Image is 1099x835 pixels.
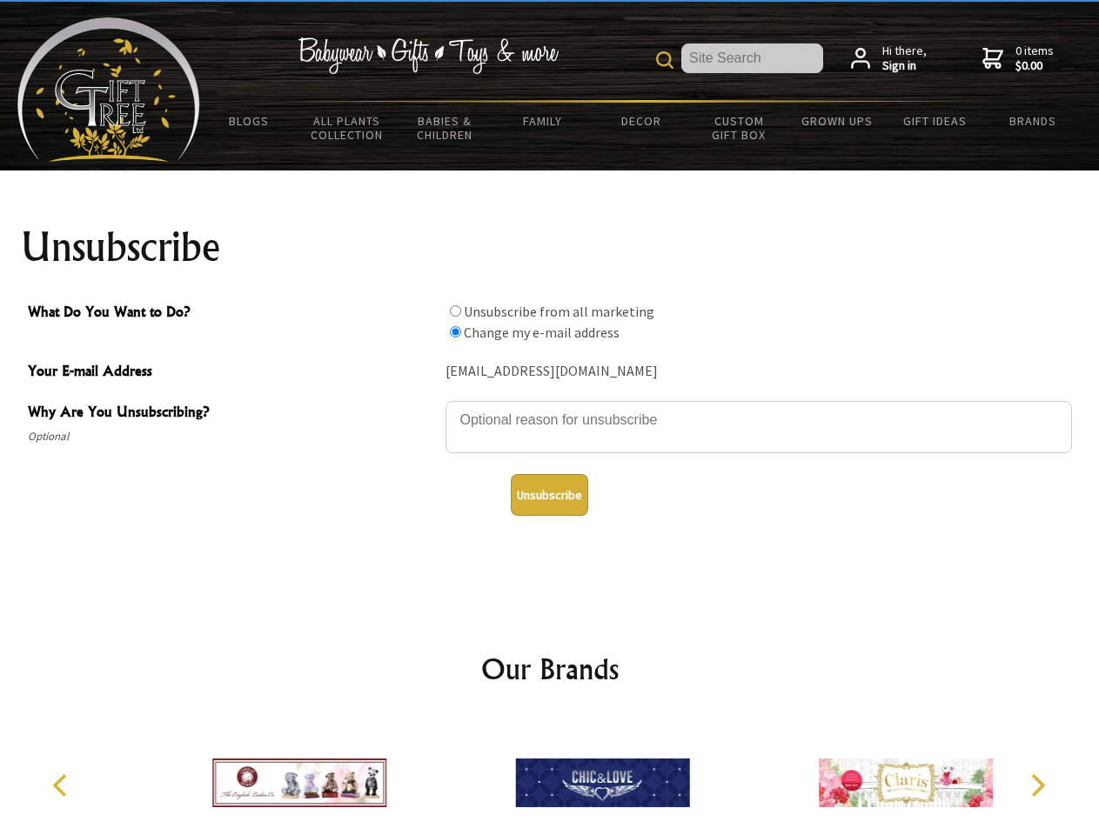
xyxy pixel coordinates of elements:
[298,103,397,153] a: All Plants Collection
[787,103,886,139] a: Grown Ups
[882,58,927,74] strong: Sign in
[28,360,437,385] span: Your E-mail Address
[21,226,1079,268] h1: Unsubscribe
[464,324,620,341] label: Change my e-mail address
[35,648,1065,690] h2: Our Brands
[450,305,461,317] input: What Do You Want to Do?
[17,17,200,162] img: Babyware - Gifts - Toys and more...
[446,358,1072,385] div: [EMAIL_ADDRESS][DOMAIN_NAME]
[882,43,927,74] span: Hi there,
[396,103,494,153] a: Babies & Children
[851,43,927,74] a: Hi there,Sign in
[982,43,1054,74] a: 0 items$0.00
[681,43,823,73] input: Site Search
[298,37,559,74] img: Babywear - Gifts - Toys & more
[464,303,654,320] label: Unsubscribe from all marketing
[1015,58,1054,74] strong: $0.00
[1015,43,1054,74] span: 0 items
[592,103,690,139] a: Decor
[28,301,437,326] span: What Do You Want to Do?
[446,401,1072,453] textarea: Why Are You Unsubscribing?
[690,103,788,153] a: Custom Gift Box
[28,426,437,447] span: Optional
[200,103,298,139] a: BLOGS
[44,766,82,805] button: Previous
[656,51,673,69] img: product search
[886,103,984,139] a: Gift Ideas
[984,103,1082,139] a: Brands
[494,103,593,139] a: Family
[511,474,588,516] button: Unsubscribe
[28,401,437,426] span: Why Are You Unsubscribing?
[450,326,461,337] input: What Do You Want to Do?
[1018,766,1056,805] button: Next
